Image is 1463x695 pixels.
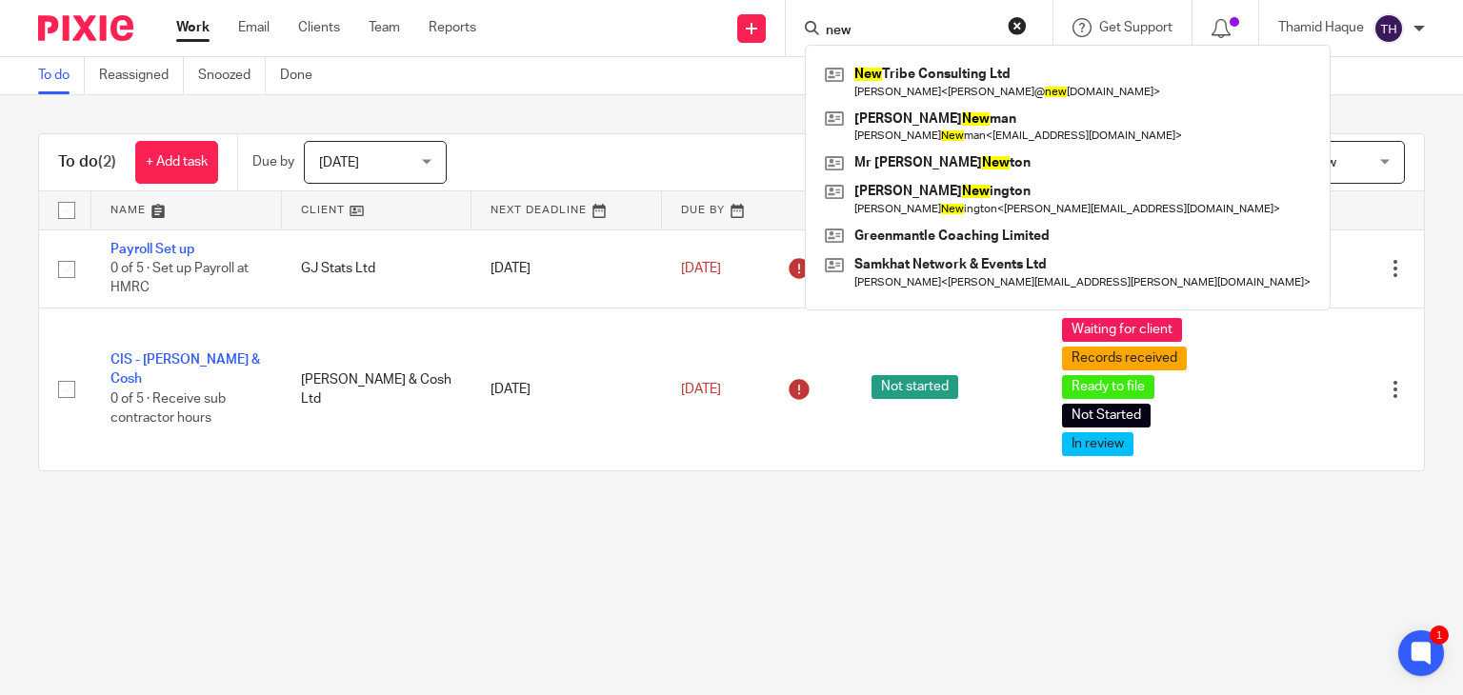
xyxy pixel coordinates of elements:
[38,15,133,41] img: Pixie
[252,152,294,171] p: Due by
[280,57,327,94] a: Done
[135,141,218,184] a: + Add task
[1008,16,1027,35] button: Clear
[1278,18,1364,37] p: Thamid Haque
[110,392,226,426] span: 0 of 5 · Receive sub contractor hours
[282,229,472,308] td: GJ Stats Ltd
[1062,347,1187,370] span: Records received
[1062,432,1133,456] span: In review
[110,262,249,295] span: 0 of 5 · Set up Payroll at HMRC
[681,262,721,275] span: [DATE]
[58,152,116,172] h1: To do
[1430,625,1449,645] div: 1
[99,57,184,94] a: Reassigned
[872,375,958,399] span: Not started
[38,57,85,94] a: To do
[369,18,400,37] a: Team
[1062,375,1154,399] span: Ready to file
[282,308,472,470] td: [PERSON_NAME] & Cosh Ltd
[176,18,210,37] a: Work
[319,156,359,169] span: [DATE]
[429,18,476,37] a: Reports
[824,23,995,40] input: Search
[471,308,662,470] td: [DATE]
[681,383,721,396] span: [DATE]
[1099,21,1172,34] span: Get Support
[238,18,270,37] a: Email
[110,353,260,386] a: CIS - [PERSON_NAME] & Cosh
[98,154,116,169] span: (2)
[1062,318,1182,342] span: Waiting for client
[1373,13,1404,44] img: svg%3E
[1062,404,1151,427] span: Not Started
[198,57,266,94] a: Snoozed
[110,243,194,256] a: Payroll Set up
[471,229,662,308] td: [DATE]
[298,18,340,37] a: Clients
